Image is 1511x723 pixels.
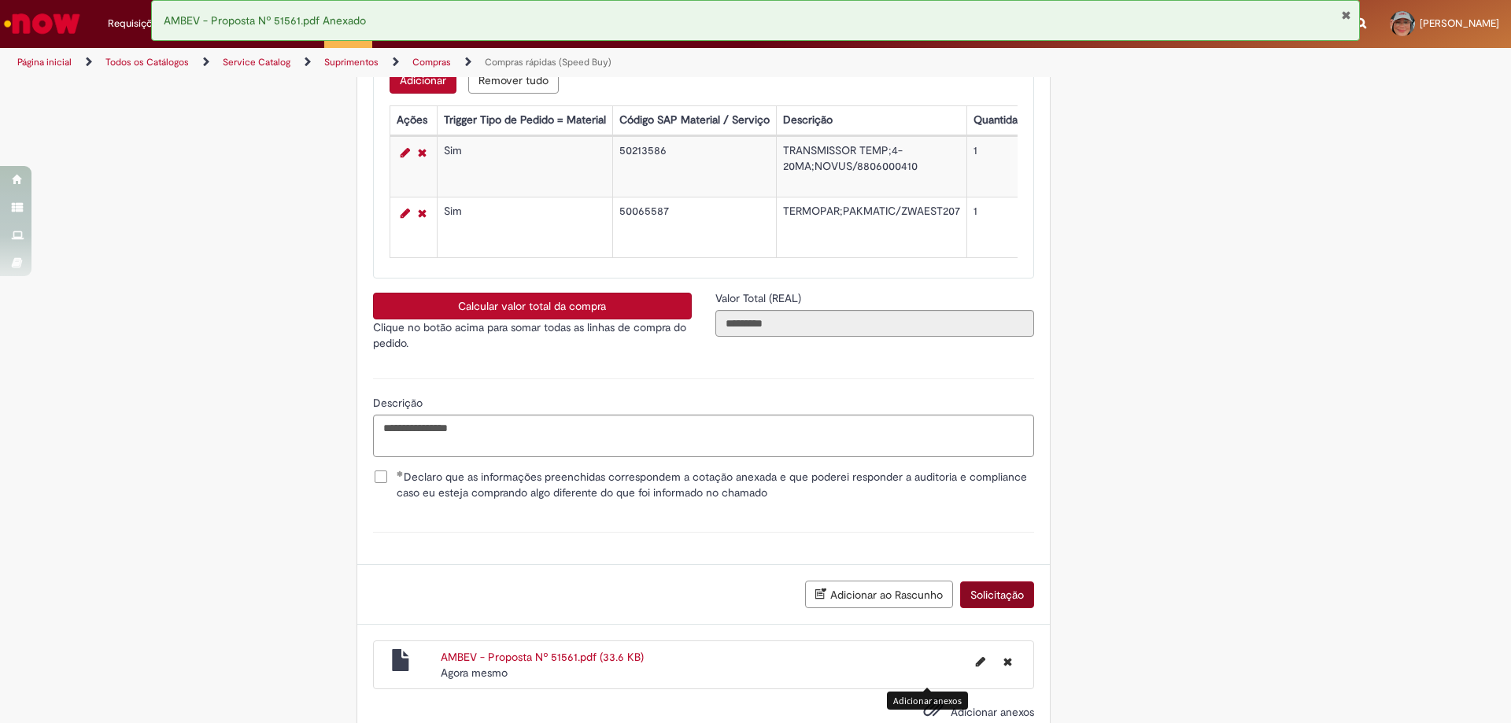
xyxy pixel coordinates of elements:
button: Remove all rows for Lista de Itens [468,67,559,94]
a: Service Catalog [223,56,290,68]
span: Adicionar anexos [951,705,1034,719]
img: ServiceNow [2,8,83,39]
input: Valor Total (REAL) [715,310,1034,337]
td: Sim [437,137,612,197]
button: Solicitação [960,581,1034,608]
a: Compras rápidas (Speed Buy) [485,56,611,68]
span: [PERSON_NAME] [1420,17,1499,30]
textarea: Descrição [373,415,1034,457]
p: Clique no botão acima para somar todas as linhas de compra do pedido. [373,319,692,351]
a: Editar Linha 1 [397,143,414,162]
span: Declaro que as informações preenchidas correspondem a cotação anexada e que poderei responder a a... [397,469,1034,500]
button: Calcular valor total da compra [373,293,692,319]
span: Agora mesmo [441,666,508,680]
span: Obrigatório Preenchido [397,470,404,477]
time: 28/08/2025 08:44:40 [441,666,508,680]
th: Ações [390,106,437,135]
th: Descrição [776,106,966,135]
div: Adicionar anexos [887,692,968,710]
td: TERMOPAR;PAKMATIC/ZWAEST207 [776,197,966,258]
button: Fechar Notificação [1341,9,1351,21]
td: Sim [437,197,612,258]
button: Excluir AMBEV - Proposta Nº 51561.pdf [994,649,1021,674]
a: Compras [412,56,451,68]
a: Remover linha 2 [414,204,430,223]
a: Página inicial [17,56,72,68]
td: 1 [966,137,1036,197]
td: TRANSMISSOR TEMP;4-20MA;NOVUS/8806000410 [776,137,966,197]
span: Requisições [108,16,163,31]
td: 1 [966,197,1036,258]
a: Suprimentos [324,56,379,68]
button: Editar nome de arquivo AMBEV - Proposta Nº 51561.pdf [966,649,995,674]
button: Adicionar ao Rascunho [805,581,953,608]
span: Somente leitura - Valor Total (REAL) [715,291,804,305]
a: Todos os Catálogos [105,56,189,68]
td: 50213586 [612,137,776,197]
span: AMBEV - Proposta Nº 51561.pdf Anexado [164,13,366,28]
span: Descrição [373,396,426,410]
th: Código SAP Material / Serviço [612,106,776,135]
th: Quantidade [966,106,1036,135]
label: Somente leitura - Valor Total (REAL) [715,290,804,306]
td: 50065587 [612,197,776,258]
a: Editar Linha 2 [397,204,414,223]
th: Trigger Tipo de Pedido = Material [437,106,612,135]
button: Add a row for Lista de Itens [390,67,456,94]
a: AMBEV - Proposta Nº 51561.pdf (33.6 KB) [441,650,644,664]
ul: Trilhas de página [12,48,996,77]
a: Remover linha 1 [414,143,430,162]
